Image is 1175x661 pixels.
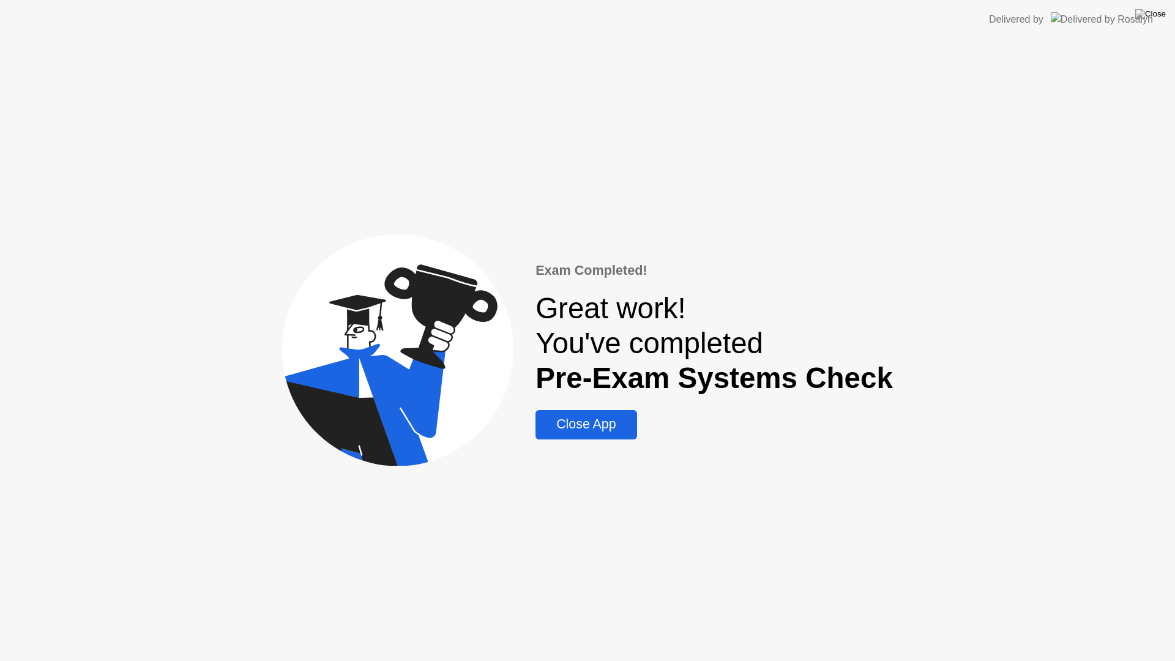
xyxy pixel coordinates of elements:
[535,291,893,395] div: Great work! You've completed
[989,12,1043,27] div: Delivered by
[535,410,636,439] button: Close App
[1051,12,1153,26] img: Delivered by Rosalyn
[1135,9,1166,19] img: Close
[535,261,893,280] div: Exam Completed!
[539,417,633,432] div: Close App
[535,362,893,394] b: Pre-Exam Systems Check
